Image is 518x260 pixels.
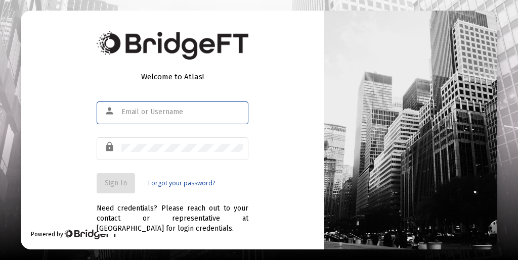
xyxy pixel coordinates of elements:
[97,173,135,193] button: Sign In
[97,72,248,82] div: Welcome to Atlas!
[97,193,248,234] div: Need credentials? Please reach out to your contact or representative at [GEOGRAPHIC_DATA] for log...
[104,105,116,117] mat-icon: person
[104,141,116,153] mat-icon: lock
[64,229,117,239] img: Bridge Financial Technology Logo
[105,179,127,187] span: Sign In
[148,178,215,188] a: Forgot your password?
[31,229,117,239] div: Powered by
[121,108,243,116] input: Email or Username
[97,31,248,60] img: Bridge Financial Technology Logo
